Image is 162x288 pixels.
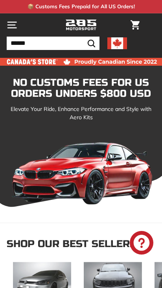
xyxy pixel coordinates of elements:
[65,18,97,32] img: Logo_285_Motorsport_areodynamics_components
[7,239,155,250] h2: Shop our Best Sellers
[7,78,155,99] h1: NO CUSTOMS FEES FOR US ORDERS UNDERS $800 USD
[28,3,135,11] p: 📦 Customs Fees Prepaid for All US Orders!
[127,231,156,257] inbox-online-store-chat: Shopify online store chat
[7,105,155,122] p: Elevate Your Ride, Enhance Performance and Style with Aero Kits
[127,14,144,36] a: Cart
[7,37,99,50] input: Search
